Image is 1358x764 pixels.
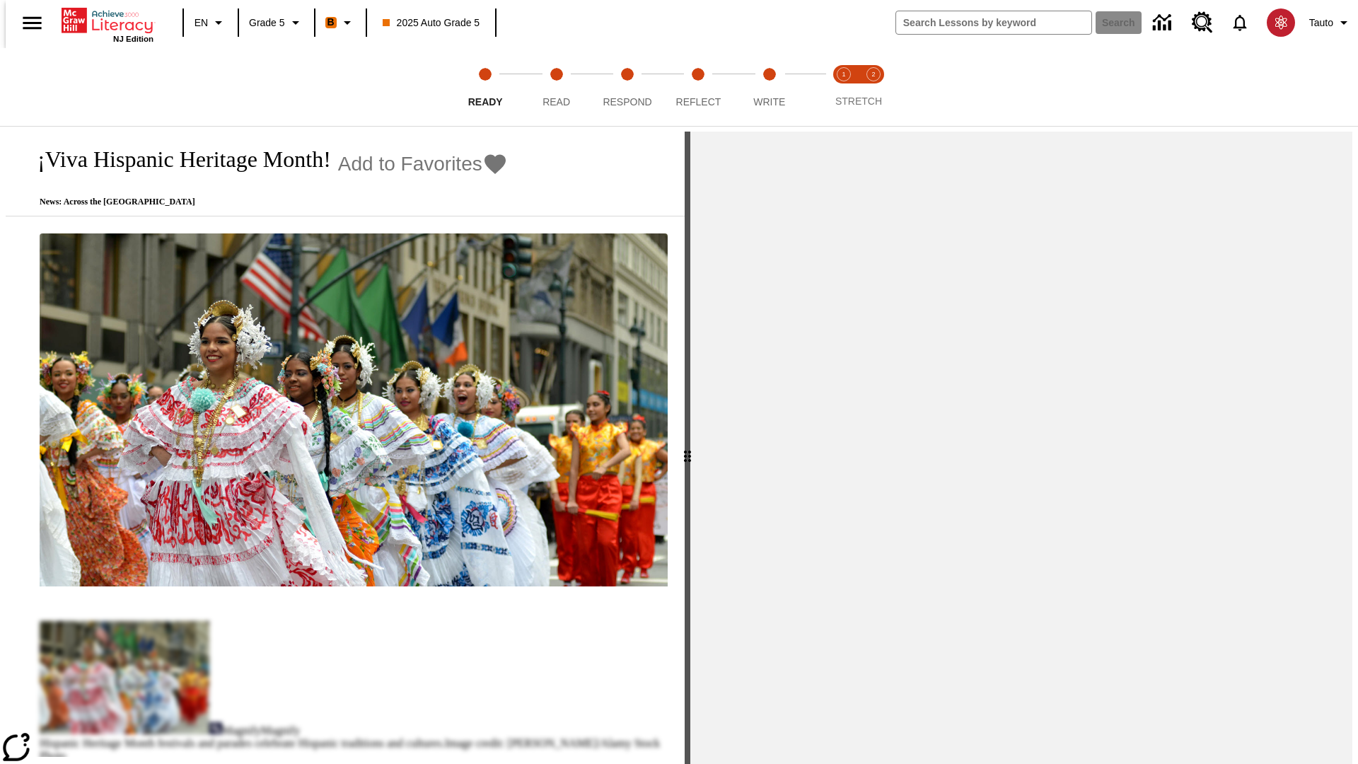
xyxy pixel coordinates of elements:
[1267,8,1295,37] img: avatar image
[40,233,668,587] img: A photograph of Hispanic women participating in a parade celebrating Hispanic culture. The women ...
[23,197,508,207] p: News: Across the [GEOGRAPHIC_DATA]
[1309,16,1333,30] span: Tauto
[842,71,845,78] text: 1
[586,48,668,126] button: Respond step 3 of 5
[1144,4,1183,42] a: Data Center
[1258,4,1304,41] button: Select a new avatar
[729,48,811,126] button: Write step 5 of 5
[11,2,53,44] button: Open side menu
[753,96,785,108] span: Write
[823,48,864,126] button: Stretch Read step 1 of 2
[685,132,690,764] div: Press Enter or Spacebar and then press right and left arrow keys to move the slider
[871,71,875,78] text: 2
[1221,4,1258,41] a: Notifications
[603,96,651,108] span: Respond
[338,153,482,175] span: Add to Favorites
[676,96,721,108] span: Reflect
[113,35,153,43] span: NJ Edition
[320,10,361,35] button: Boost Class color is orange. Change class color
[468,96,503,108] span: Ready
[690,132,1352,764] div: activity
[327,13,335,31] span: B
[383,16,480,30] span: 2025 Auto Grade 5
[243,10,310,35] button: Grade: Grade 5, Select a grade
[1183,4,1221,42] a: Resource Center, Will open in new tab
[896,11,1091,34] input: search field
[62,5,153,43] div: Home
[444,48,526,126] button: Ready step 1 of 5
[835,95,882,107] span: STRETCH
[6,132,685,757] div: reading
[195,16,208,30] span: EN
[657,48,739,126] button: Reflect step 4 of 5
[249,16,285,30] span: Grade 5
[338,151,508,176] button: Add to Favorites - ¡Viva Hispanic Heritage Month!
[23,146,331,173] h1: ¡Viva Hispanic Heritage Month!
[542,96,570,108] span: Read
[1304,10,1358,35] button: Profile/Settings
[515,48,597,126] button: Read step 2 of 5
[188,10,233,35] button: Language: EN, Select a language
[853,48,894,126] button: Stretch Respond step 2 of 2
